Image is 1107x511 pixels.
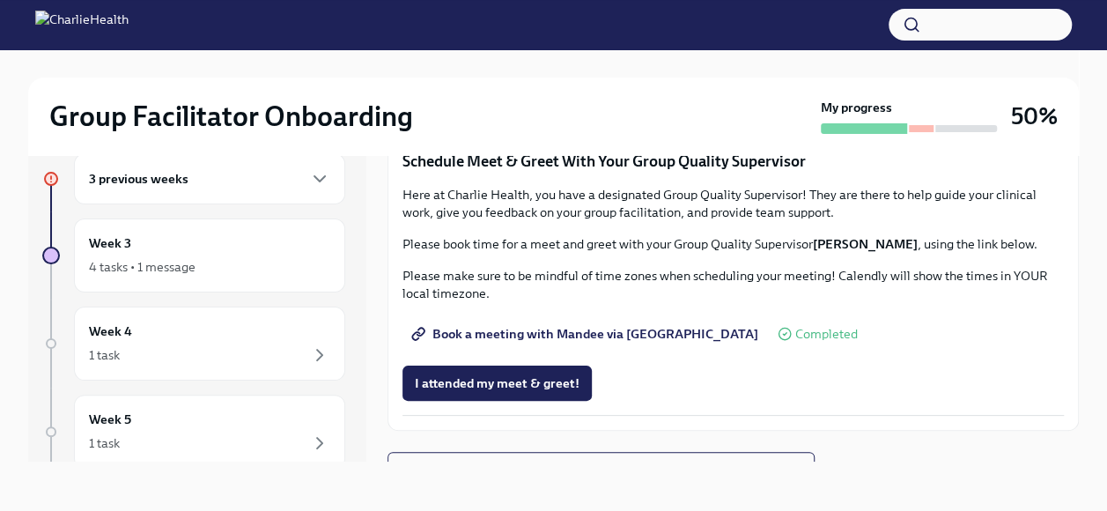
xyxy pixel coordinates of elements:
[89,322,132,341] h6: Week 4
[74,153,345,204] div: 3 previous weeks
[42,218,345,293] a: Week 34 tasks • 1 message
[821,99,892,116] strong: My progress
[415,374,579,392] span: I attended my meet & greet!
[89,169,188,189] h6: 3 previous weeks
[402,461,800,478] span: Next task : Week Three: Final Onboarding Tasks (~1.5 hours to complete)
[402,186,1064,221] p: Here at Charlie Health, you have a designated Group Quality Supervisor! They are there to help gu...
[89,258,196,276] div: 4 tasks • 1 message
[387,452,815,487] button: Next task:Week Three: Final Onboarding Tasks (~1.5 hours to complete)
[89,346,120,364] div: 1 task
[89,410,131,429] h6: Week 5
[795,328,858,341] span: Completed
[813,236,918,252] strong: [PERSON_NAME]
[402,151,1064,172] p: Schedule Meet & Greet With Your Group Quality Supervisor
[415,325,758,343] span: Book a meeting with Mandee via [GEOGRAPHIC_DATA]
[402,366,592,401] button: I attended my meet & greet!
[42,307,345,381] a: Week 41 task
[402,235,1064,253] p: Please book time for a meet and greet with your Group Quality Supervisor , using the link below.
[89,434,120,452] div: 1 task
[89,233,131,253] h6: Week 3
[402,267,1064,302] p: Please make sure to be mindful of time zones when scheduling your meeting! Calendly will show the...
[49,99,413,134] h2: Group Facilitator Onboarding
[402,316,771,352] a: Book a meeting with Mandee via [GEOGRAPHIC_DATA]
[35,11,129,39] img: CharlieHealth
[1011,100,1058,132] h3: 50%
[42,395,345,469] a: Week 51 task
